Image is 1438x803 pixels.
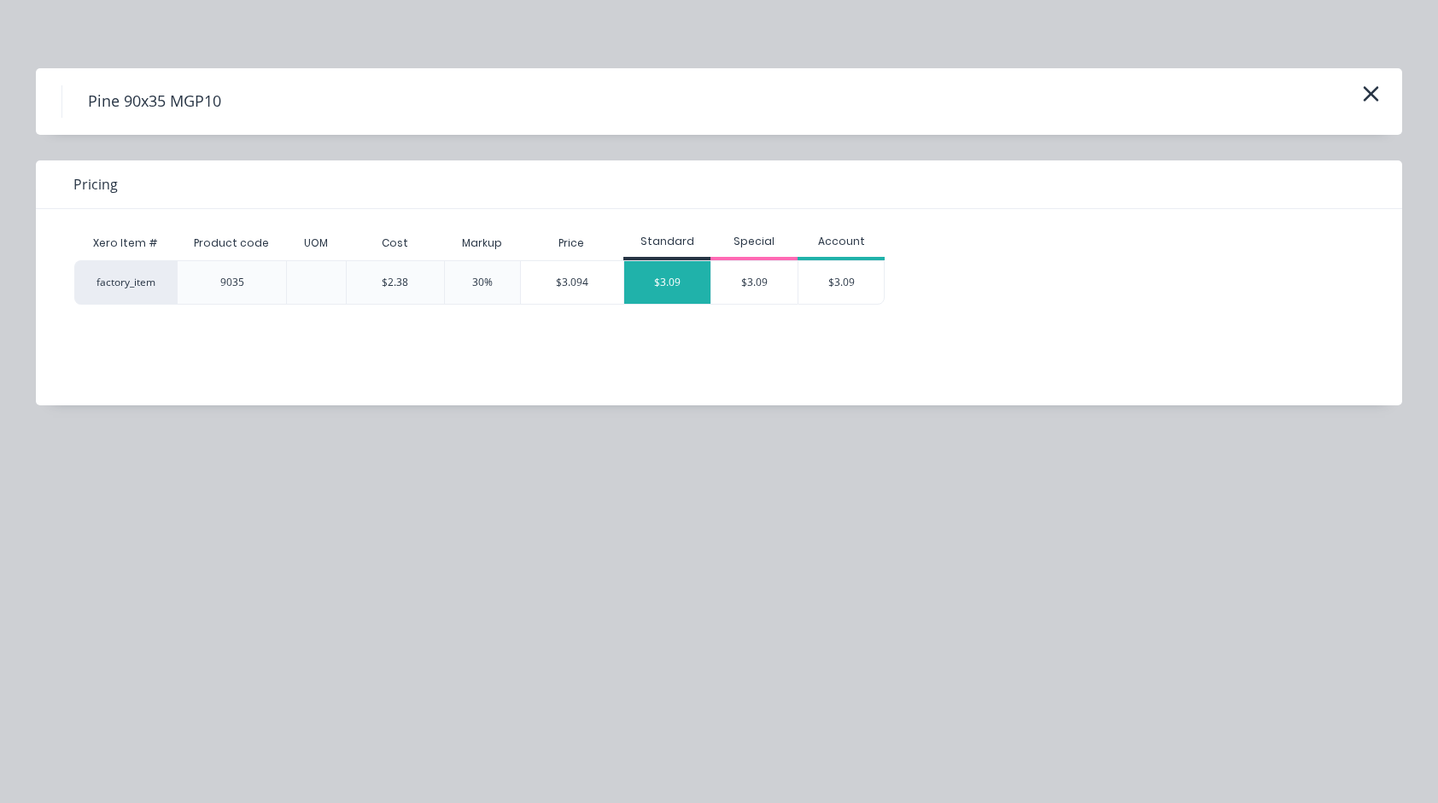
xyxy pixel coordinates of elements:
div: Xero Item # [74,226,177,260]
div: $3.094 [521,261,624,304]
h4: Pine 90x35 MGP10 [61,85,247,118]
div: Account [798,234,885,249]
div: $3.09 [798,261,884,304]
div: Cost [346,226,444,260]
div: 9035 [220,275,244,290]
div: UOM [290,222,342,265]
div: $2.38 [382,275,408,290]
div: Standard [623,234,710,249]
div: Price [520,226,624,260]
span: Pricing [73,174,118,195]
div: $3.09 [711,261,798,304]
div: Product code [180,222,283,265]
div: factory_item [74,260,177,305]
div: 30% [472,275,493,290]
div: Markup [444,226,520,260]
div: Special [710,234,798,249]
div: $3.09 [624,261,710,304]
